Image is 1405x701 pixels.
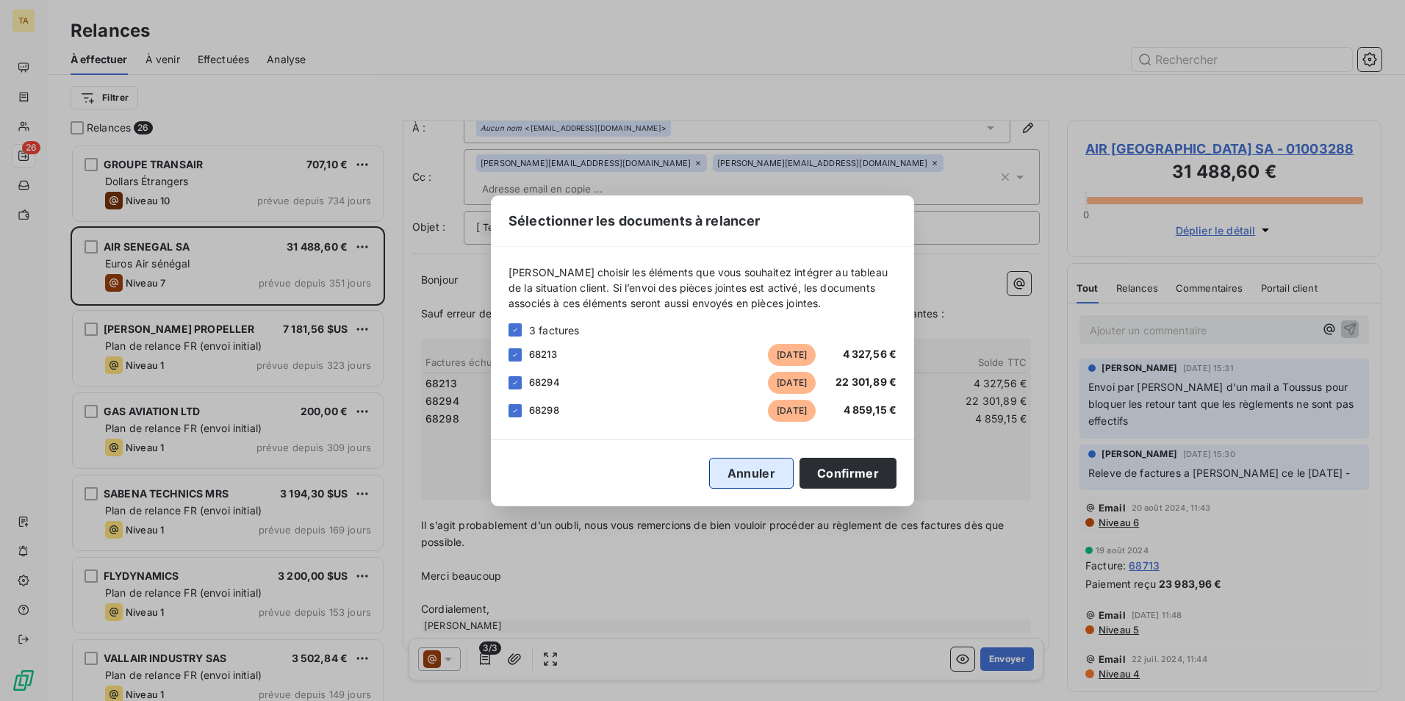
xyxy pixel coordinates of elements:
[529,323,580,338] span: 3 factures
[768,400,816,422] span: [DATE]
[529,404,559,416] span: 68298
[529,376,560,388] span: 68294
[529,348,557,360] span: 68213
[1355,651,1390,686] iframe: Intercom live chat
[843,348,897,360] span: 4 327,56 €
[509,211,761,231] span: Sélectionner les documents à relancer
[709,458,794,489] button: Annuler
[768,344,816,366] span: [DATE]
[509,265,896,311] span: [PERSON_NAME] choisir les éléments que vous souhaitez intégrer au tableau de la situation client....
[844,403,897,416] span: 4 859,15 €
[768,372,816,394] span: [DATE]
[836,375,896,388] span: 22 301,89 €
[799,458,896,489] button: Confirmer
